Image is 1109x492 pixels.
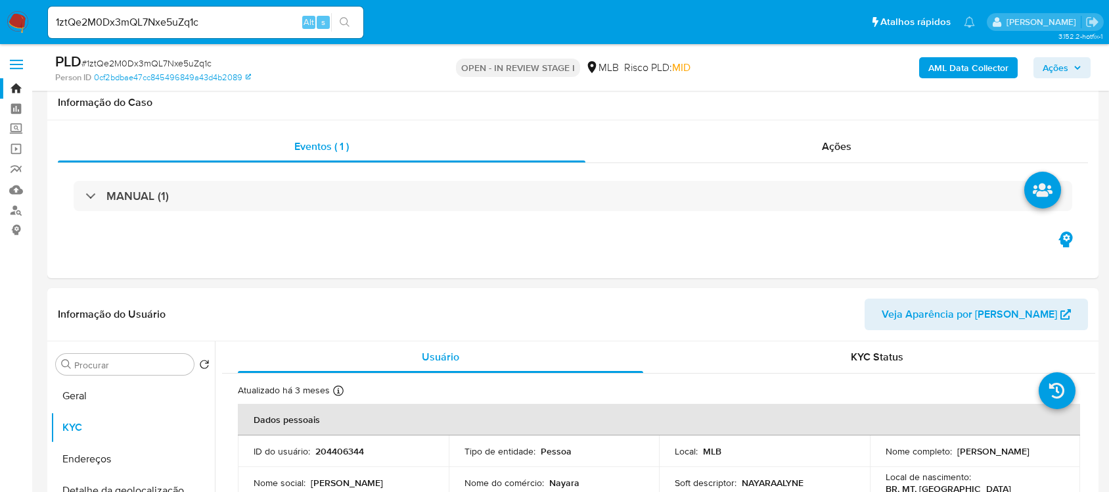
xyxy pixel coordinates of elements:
[51,443,215,475] button: Endereços
[321,16,325,28] span: s
[51,380,215,412] button: Geral
[55,51,81,72] b: PLD
[919,57,1018,78] button: AML Data Collector
[464,445,535,457] p: Tipo de entidade :
[74,181,1072,211] div: MANUAL (1)
[331,13,358,32] button: search-icon
[624,61,690,75] span: Risco PLD:
[61,359,72,370] button: Procurar
[464,477,544,489] p: Nome do comércio :
[886,445,952,457] p: Nome completo :
[55,72,91,84] b: Person ID
[238,384,330,397] p: Atualizado há 3 meses
[1033,57,1091,78] button: Ações
[94,72,251,84] a: 0cf2bdbae47cc845496849a43d4b2089
[74,359,189,371] input: Procurar
[58,96,1088,109] h1: Informação do Caso
[58,308,166,321] h1: Informação do Usuário
[254,445,310,457] p: ID do usuário :
[199,359,210,374] button: Retornar ao pedido padrão
[311,477,383,489] p: [PERSON_NAME]
[549,477,579,489] p: Nayara
[928,57,1008,78] b: AML Data Collector
[703,445,721,457] p: MLB
[886,471,971,483] p: Local de nascimento :
[1085,15,1099,29] a: Sair
[238,404,1080,435] th: Dados pessoais
[822,139,851,154] span: Ações
[106,189,169,203] h3: MANUAL (1)
[742,477,803,489] p: NAYARAALYNE
[675,477,736,489] p: Soft descriptor :
[315,445,364,457] p: 204406344
[304,16,314,28] span: Alt
[1043,57,1068,78] span: Ações
[865,299,1088,330] button: Veja Aparência por [PERSON_NAME]
[541,445,572,457] p: Pessoa
[851,349,903,364] span: KYC Status
[675,445,698,457] p: Local :
[456,59,580,77] p: OPEN - IN REVIEW STAGE I
[48,14,363,31] input: Pesquise usuários ou casos...
[422,349,459,364] span: Usuário
[585,61,619,75] div: MLB
[957,445,1030,457] p: [PERSON_NAME]
[51,412,215,443] button: KYC
[1007,16,1081,28] p: sara.carvalhaes@mercadopago.com.br
[880,15,951,29] span: Atalhos rápidos
[672,60,690,75] span: MID
[294,139,349,154] span: Eventos ( 1 )
[254,477,306,489] p: Nome social :
[81,57,212,70] span: # 1ztQe2M0Dx3mQL7Nxe5uZq1c
[964,16,975,28] a: Notificações
[882,299,1057,330] span: Veja Aparência por [PERSON_NAME]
